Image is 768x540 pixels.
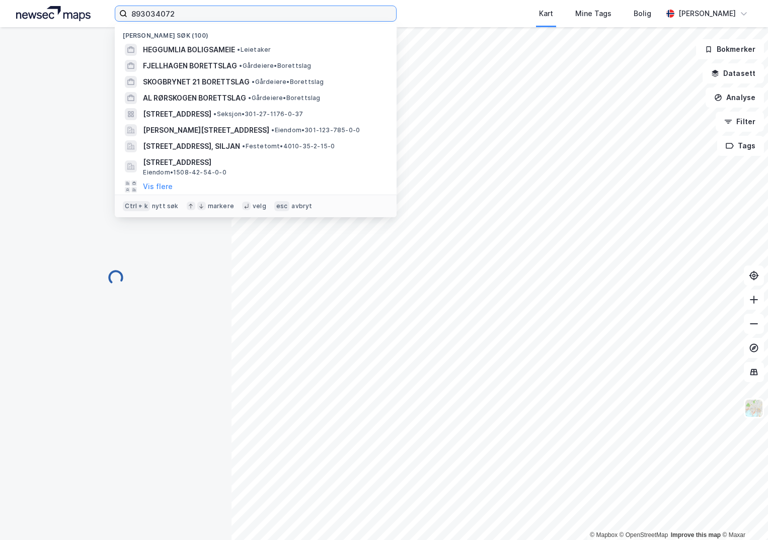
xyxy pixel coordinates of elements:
button: Datasett [703,63,764,83]
iframe: Chat Widget [718,492,768,540]
button: Filter [716,112,764,132]
span: • [242,142,245,150]
div: [PERSON_NAME] søk (100) [115,24,397,42]
span: HEGGUMLIA BOLIGSAMEIE [143,44,235,56]
span: Seksjon • 301-27-1176-0-37 [213,110,303,118]
div: avbryt [291,202,312,210]
button: Tags [717,136,764,156]
span: Gårdeiere • Borettslag [252,78,324,86]
span: [PERSON_NAME][STREET_ADDRESS] [143,124,269,136]
span: Leietaker [237,46,271,54]
div: Kart [539,8,553,20]
button: Vis flere [143,181,173,193]
span: Eiendom • 1508-42-54-0-0 [143,168,226,176]
div: nytt søk [152,202,179,210]
span: FJELLHAGEN BORETTSLAG [143,60,237,72]
span: [STREET_ADDRESS] [143,108,211,120]
span: • [252,78,255,85]
a: OpenStreetMap [620,531,668,538]
button: Bokmerker [696,39,764,59]
span: Gårdeiere • Borettslag [239,62,311,70]
div: Mine Tags [575,8,611,20]
div: esc [274,201,290,211]
div: Ctrl + k [123,201,150,211]
span: SKOGBRYNET 21 BORETTSLAG [143,76,250,88]
span: Gårdeiere • Borettslag [248,94,320,102]
span: • [239,62,242,69]
span: Eiendom • 301-123-785-0-0 [271,126,360,134]
a: Improve this map [671,531,721,538]
img: logo.a4113a55bc3d86da70a041830d287a7e.svg [16,6,91,21]
span: Festetomt • 4010-35-2-15-0 [242,142,335,150]
div: markere [208,202,234,210]
span: • [248,94,251,102]
img: Z [744,399,763,418]
span: AL RØRSKOGEN BORETTSLAG [143,92,246,104]
span: • [237,46,240,53]
div: Bolig [634,8,651,20]
div: [PERSON_NAME] [678,8,736,20]
button: Analyse [706,87,764,108]
span: • [271,126,274,134]
input: Søk på adresse, matrikkel, gårdeiere, leietakere eller personer [127,6,396,21]
span: [STREET_ADDRESS], SILJAN [143,140,240,152]
img: spinner.a6d8c91a73a9ac5275cf975e30b51cfb.svg [108,269,124,286]
div: velg [253,202,266,210]
span: [STREET_ADDRESS] [143,156,385,168]
a: Mapbox [590,531,618,538]
span: • [213,110,216,118]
